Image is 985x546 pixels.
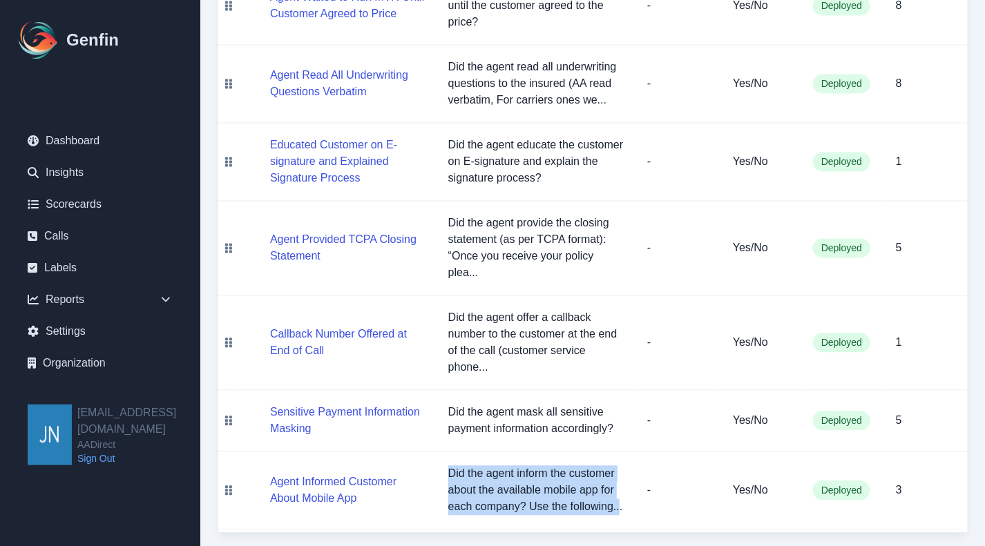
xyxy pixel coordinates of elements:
[896,77,902,89] span: 8
[17,222,184,250] a: Calls
[813,411,870,430] span: Deployed
[896,336,902,348] span: 1
[270,86,426,97] a: Agent Read All Underwriting Questions Verbatim
[17,286,184,313] div: Reports
[896,484,902,496] span: 3
[448,59,625,108] p: Did the agent read all underwriting questions to the insured (AA read verbatim, For carriers ones...
[17,191,184,218] a: Scorecards
[270,67,426,100] button: Agent Read All Underwriting Questions Verbatim
[66,29,119,51] h1: Genfin
[896,242,902,253] span: 5
[28,404,72,465] img: jnewbrough@aadirect.com
[448,215,625,281] p: Did the agent provide the closing statement (as per TCPA format): “Once you receive your policy p...
[270,474,426,507] button: Agent Informed Customer About Mobile App
[733,334,791,351] h5: Yes/No
[77,438,200,451] span: AADirect
[17,254,184,282] a: Labels
[270,8,426,19] a: Agent Waited to Run MVR Until Customer Agreed to Price
[17,127,184,155] a: Dashboard
[813,152,870,171] span: Deployed
[733,482,791,498] h5: Yes/No
[448,137,625,186] p: Did the agent educate the customer on E-signature and explain the signature process?
[733,75,791,92] h5: Yes/No
[17,18,61,62] img: Logo
[896,155,902,167] span: 1
[17,318,184,345] a: Settings
[813,480,870,500] span: Deployed
[647,240,708,256] p: -
[270,137,426,186] button: Educated Customer on E-signature and Explained Signature Process
[647,412,708,429] p: -
[733,153,791,170] h5: Yes/No
[270,172,426,184] a: Educated Customer on E-signature and Explained Signature Process
[896,414,902,426] span: 5
[733,240,791,256] h5: Yes/No
[270,344,426,356] a: Callback Number Offered at End of Call
[448,309,625,376] p: Did the agent offer a callback number to the customer at the end of the call (customer service ph...
[647,75,708,92] p: -
[17,349,184,377] a: Organization
[77,404,200,438] h2: [EMAIL_ADDRESS][DOMAIN_NAME]
[813,333,870,352] span: Deployed
[270,492,426,504] a: Agent Informed Customer About Mobile App
[647,482,708,498] p: -
[270,231,426,264] button: Agent Provided TCPA Closing Statement
[270,422,426,434] a: Sensitive Payment Information Masking
[813,238,870,257] span: Deployed
[647,153,708,170] p: -
[270,404,426,437] button: Sensitive Payment Information Masking
[17,159,184,186] a: Insights
[647,334,708,351] p: -
[733,412,791,429] h5: Yes/No
[448,465,625,515] p: Did the agent inform the customer about the available mobile app for each company? Use the follow...
[77,451,200,465] a: Sign Out
[270,250,426,262] a: Agent Provided TCPA Closing Statement
[270,326,426,359] button: Callback Number Offered at End of Call
[813,74,870,93] span: Deployed
[448,404,625,437] p: Did the agent mask all sensitive payment information accordingly?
